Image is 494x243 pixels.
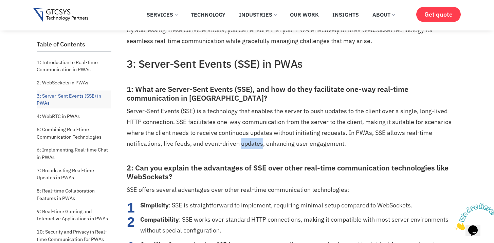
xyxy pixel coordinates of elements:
[127,106,456,149] p: Server-Sent Events (SSE) is a technology that enables the server to push updates to the client ov...
[234,7,281,22] a: Industries
[127,57,456,70] h2: 3: Server-Sent Events (SSE) in PWAs
[140,214,456,236] li: : SSE works over standard HTTP connections, making it compatible with most server environments wi...
[140,201,169,209] strong: Simplicity
[3,3,45,29] img: Chat attention grabber
[37,111,80,122] a: 4: WebRTC in PWAs
[37,144,111,162] a: 6: Implementing Real-time Chat in PWAs
[127,25,456,46] p: By addressing these considerations, you can ensure that your PWA effectively utilizes WebSocket t...
[33,8,89,22] img: Gtcsys logo
[424,11,453,18] span: Get quote
[367,7,400,22] a: About
[142,7,182,22] a: Services
[416,7,461,22] a: Get quote
[37,57,111,75] a: 1: Introduction to Real-time Communication in PWAs
[37,41,111,48] h2: Table of Contents
[140,200,456,211] li: : SSE is straightforward to implement, requiring minimal setup compared to WebSockets.
[37,90,111,108] a: 3: Server-Sent Events (SSE) in PWAs
[127,164,456,181] h3: 2: Can you explain the advantages of SSE over other real-time communication technologies like Web...
[186,7,231,22] a: Technology
[37,185,111,203] a: 8: Real-time Collaboration Features in PWAs
[127,184,456,195] p: SSE offers several advantages over other real-time communication technologies:
[285,7,324,22] a: Our Work
[37,124,111,142] a: 5: Combining Real-time Communication Technologies
[452,201,494,233] iframe: chat widget
[127,85,456,103] h3: 1: What are Server-Sent Events (SSE), and how do they facilitate one-way real-time communication ...
[37,77,88,88] a: 2: WebSockets in PWAs
[327,7,364,22] a: Insights
[140,216,179,223] strong: Compatibility
[37,206,111,224] a: 9: Real-time Gaming and Interactive Applications in PWAs
[37,165,111,183] a: 7: Broadcasting Real-time Updates in PWAs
